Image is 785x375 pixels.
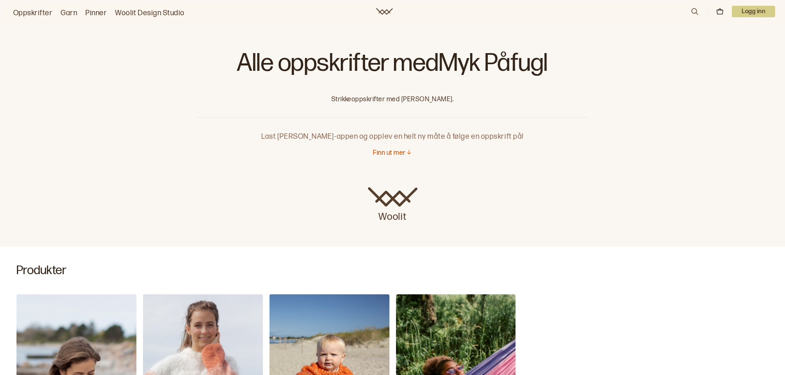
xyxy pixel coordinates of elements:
p: Last [PERSON_NAME]-appen og opplev en helt ny måte å følge en oppskrift på! [196,118,589,142]
p: Logg inn [732,6,775,17]
a: Garn [61,7,77,19]
p: Strikkeoppskrifter med [PERSON_NAME]. [196,95,589,104]
a: Woolit Design Studio [115,7,185,19]
button: Finn ut mer [373,149,412,158]
a: Woolit [376,8,393,15]
p: Finn ut mer [373,149,405,158]
a: Pinner [85,7,107,19]
p: Woolit [368,207,417,224]
img: Woolit [368,187,417,207]
h1: Alle oppskrifter med Myk Påfugl [196,49,589,82]
button: User dropdown [732,6,775,17]
a: Oppskrifter [13,7,52,19]
a: Woolit [368,187,417,224]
